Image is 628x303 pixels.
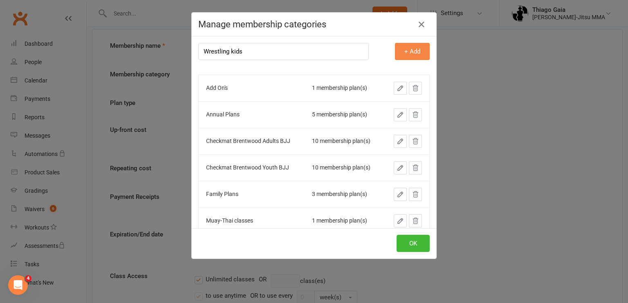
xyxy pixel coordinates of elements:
[198,19,430,29] h4: Manage membership categories
[415,18,428,31] button: Close
[312,111,376,118] div: 5 membership plan(s)
[206,218,297,224] div: Muay-Thai classes
[397,235,430,252] button: OK
[206,111,297,118] div: Annual Plans
[312,138,376,144] div: 10 membership plan(s)
[312,191,376,197] div: 3 membership plan(s)
[312,165,376,171] div: 10 membership plan(s)
[8,275,28,295] iframe: Intercom live chat
[206,85,297,91] div: Add On's
[312,85,376,91] div: 1 membership plan(s)
[395,43,430,60] button: + Add
[206,165,297,171] div: Checkmat Brentwood Youth BJJ
[206,191,297,197] div: Family Plans
[198,43,369,60] input: Enter category name
[312,218,376,224] div: 1 membership plan(s)
[25,275,31,282] span: 4
[206,138,297,144] div: Checkmat Brentwood Adults BJJ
